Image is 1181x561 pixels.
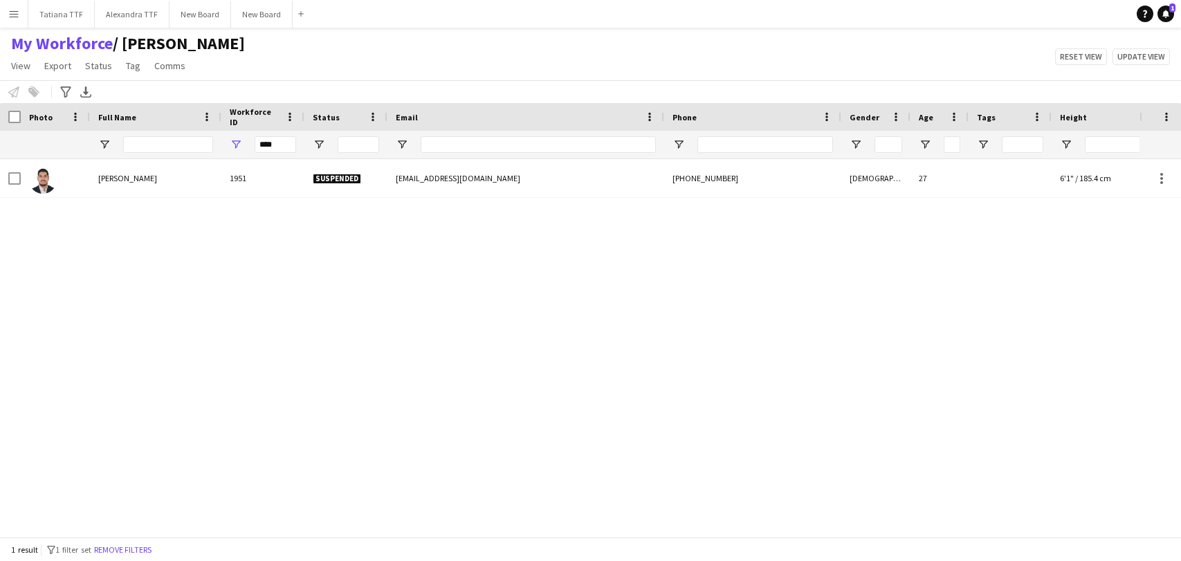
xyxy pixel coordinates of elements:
app-action-btn: Export XLSX [77,84,94,100]
button: Open Filter Menu [850,138,862,151]
span: [PERSON_NAME] [98,173,157,183]
button: Open Filter Menu [919,138,931,151]
button: Open Filter Menu [98,138,111,151]
button: Alexandra TTF [95,1,170,28]
span: Suspended [313,174,361,184]
input: Tags Filter Input [1002,136,1043,153]
button: Reset view [1055,48,1107,65]
button: Open Filter Menu [396,138,408,151]
button: Tatiana TTF [28,1,95,28]
div: [DEMOGRAPHIC_DATA] [841,159,910,197]
span: Phone [672,112,697,122]
button: Open Filter Menu [1060,138,1072,151]
a: Tag [120,57,146,75]
a: View [6,57,36,75]
a: 1 [1157,6,1174,22]
input: Age Filter Input [944,136,960,153]
a: Comms [149,57,191,75]
div: [PHONE_NUMBER] [664,159,841,197]
span: Full Name [98,112,136,122]
span: Height [1060,112,1087,122]
div: 1951 [221,159,304,197]
button: Remove filters [91,542,154,558]
input: Phone Filter Input [697,136,833,153]
span: 1 filter set [55,544,91,555]
div: 27 [910,159,969,197]
span: TATIANA [113,33,245,54]
button: Open Filter Menu [672,138,685,151]
a: My Workforce [11,33,113,54]
input: Status Filter Input [338,136,379,153]
span: View [11,59,30,72]
input: Full Name Filter Input [123,136,213,153]
div: [EMAIL_ADDRESS][DOMAIN_NAME] [387,159,664,197]
span: Tag [126,59,140,72]
span: Age [919,112,933,122]
a: Export [39,57,77,75]
button: Open Filter Menu [230,138,242,151]
button: Open Filter Menu [313,138,325,151]
input: Workforce ID Filter Input [255,136,296,153]
span: Gender [850,112,879,122]
span: 1 [1169,3,1175,12]
span: Photo [29,112,53,122]
span: Comms [154,59,185,72]
input: Gender Filter Input [875,136,902,153]
button: New Board [231,1,293,28]
span: Workforce ID [230,107,280,127]
app-action-btn: Advanced filters [57,84,74,100]
span: Tags [977,112,996,122]
button: New Board [170,1,231,28]
button: Update view [1113,48,1170,65]
span: Email [396,112,418,122]
a: Status [80,57,118,75]
span: Status [313,112,340,122]
span: Export [44,59,71,72]
span: Status [85,59,112,72]
input: Email Filter Input [421,136,656,153]
button: Open Filter Menu [977,138,989,151]
img: Yassine Tanane [29,166,57,194]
